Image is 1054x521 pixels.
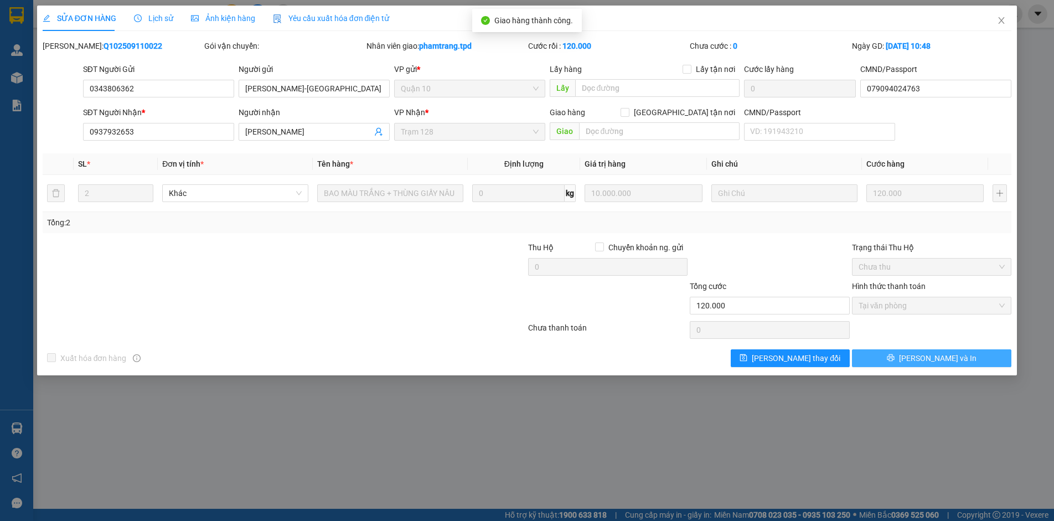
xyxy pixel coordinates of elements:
[394,108,425,117] span: VP Nhận
[550,122,579,140] span: Giao
[134,14,142,22] span: clock-circle
[707,153,862,175] th: Ghi chú
[494,16,573,25] span: Giao hàng thành công.
[562,42,591,50] b: 120.000
[731,349,850,367] button: save[PERSON_NAME] thay đổi
[859,259,1005,275] span: Chưa thu
[866,184,984,202] input: 0
[43,40,202,52] div: [PERSON_NAME]:
[585,159,626,168] span: Giá trị hàng
[32,58,70,67] span: hà CMND:
[169,185,302,202] span: Khác
[419,42,472,50] b: phamtrang.tpd
[527,322,689,341] div: Chưa thanh toán
[744,106,895,118] div: CMND/Passport
[604,241,688,254] span: Chuyển khoản ng. gửi
[43,14,50,22] span: edit
[3,58,70,67] strong: N.nhận:
[63,18,107,27] span: 0907696988
[273,14,282,23] img: icon
[691,63,740,75] span: Lấy tận nơi
[134,14,173,23] span: Lịch sử
[3,18,107,27] strong: VP: SĐT:
[528,40,688,52] div: Cước rồi :
[239,63,390,75] div: Người gửi
[56,352,131,364] span: Xuất hóa đơn hàng
[852,282,926,291] label: Hình thức thanh toán
[32,27,118,39] span: PHIẾU GIAO HÀNG
[204,40,364,52] div: Gói vận chuyển:
[401,123,539,140] span: Trạm 128
[366,40,526,52] div: Nhân viên giao:
[374,127,383,136] span: user-add
[585,184,702,202] input: 0
[104,42,162,50] b: Q102509110022
[993,184,1007,202] button: plus
[744,65,794,74] label: Cước lấy hàng
[852,349,1011,367] button: printer[PERSON_NAME] và In
[83,106,234,118] div: SĐT Người Nhận
[860,63,1011,75] div: CMND/Passport
[191,14,255,23] span: Ảnh kiện hàng
[629,106,740,118] span: [GEOGRAPHIC_DATA] tận nơi
[859,297,1005,314] span: Tại văn phòng
[986,6,1017,37] button: Close
[690,282,726,291] span: Tổng cước
[887,354,895,363] span: printer
[899,352,976,364] span: [PERSON_NAME] và In
[711,184,857,202] input: Ghi Chú
[3,49,69,58] strong: N.gửi:
[744,80,856,97] input: Cước lấy hàng
[866,159,905,168] span: Cước hàng
[43,14,116,23] span: SỬA ĐƠN HÀNG
[162,159,204,168] span: Đơn vị tính
[733,42,737,50] b: 0
[886,42,931,50] b: [DATE] 10:48
[47,184,65,202] button: delete
[15,18,45,27] span: Quận 10
[579,122,740,140] input: Dọc đường
[740,354,747,363] span: save
[317,159,353,168] span: Tên hàng
[273,14,390,23] span: Yêu cầu xuất hóa đơn điện tử
[752,352,840,364] span: [PERSON_NAME] thay đổi
[852,241,1011,254] div: Trạng thái Thu Hộ
[997,16,1006,25] span: close
[528,243,554,252] span: Thu Hộ
[239,106,390,118] div: Người nhận
[191,14,199,22] span: picture
[575,79,740,97] input: Dọc đường
[401,80,539,97] span: Quận 10
[133,354,141,362] span: info-circle
[550,108,585,117] span: Giao hàng
[34,67,78,76] span: 0362949852
[25,49,69,58] span: nhât CMND:
[317,184,463,202] input: VD: Bàn, Ghế
[690,40,849,52] div: Chưa cước :
[504,159,544,168] span: Định lượng
[47,216,407,229] div: Tổng: 2
[852,40,1011,52] div: Ngày GD:
[565,184,576,202] span: kg
[550,65,582,74] span: Lấy hàng
[3,6,84,18] strong: THIÊN PHÁT ĐẠT
[83,63,234,75] div: SĐT Người Gửi
[3,67,78,76] strong: Đ.Thoại:
[3,76,28,85] strong: CMND:
[550,79,575,97] span: Lấy
[394,63,545,75] div: VP gửi
[78,159,87,168] span: SL
[481,16,490,25] span: check-circle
